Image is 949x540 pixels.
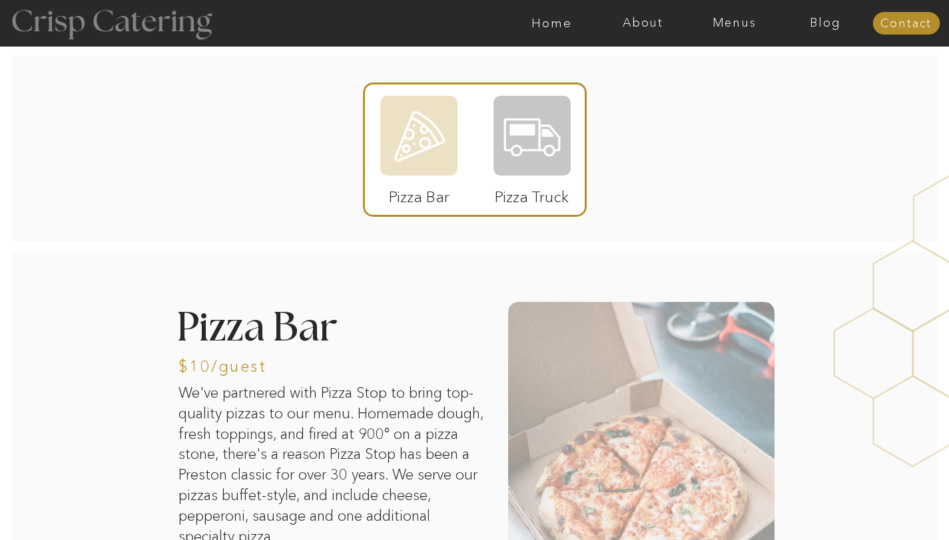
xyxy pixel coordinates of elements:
a: Menus [689,17,780,30]
a: Contact [872,17,940,31]
p: Pizza Bar [375,174,464,213]
a: Home [506,17,597,30]
a: Blog [780,17,871,30]
h2: Pizza Bar [176,309,422,350]
a: About [597,17,689,30]
p: Pizza Truck [487,174,576,213]
h3: $10/guest [178,358,370,371]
